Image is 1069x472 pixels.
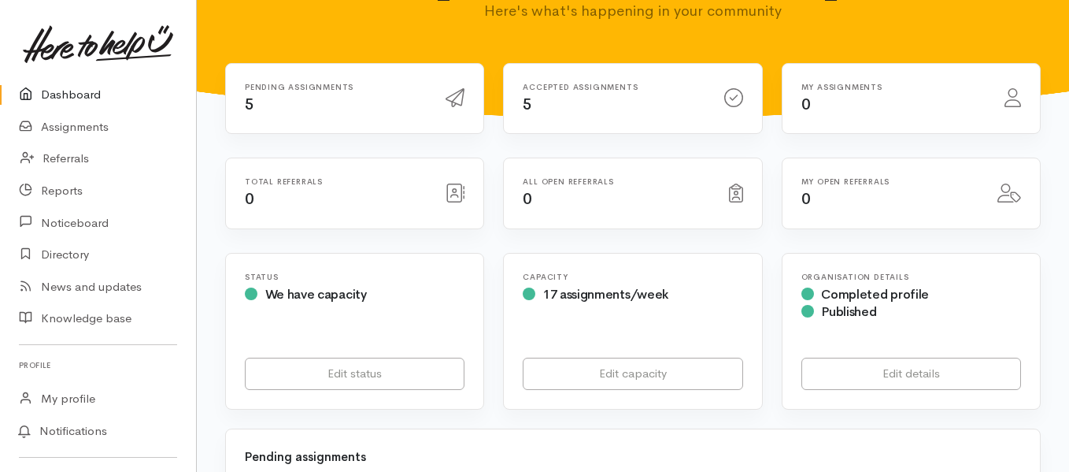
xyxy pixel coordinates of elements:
span: Published [821,303,876,320]
h6: Accepted assignments [523,83,705,91]
a: Edit capacity [523,358,742,390]
a: Edit status [245,358,464,390]
h6: All open referrals [523,177,709,186]
h6: My assignments [801,83,986,91]
span: 0 [245,189,254,209]
span: 0 [523,189,532,209]
h6: Organisation Details [801,273,1021,281]
h6: Profile [19,355,177,376]
span: 17 assignments/week [543,286,668,303]
h6: Capacity [523,273,742,281]
span: 0 [801,95,811,114]
span: 5 [523,95,532,114]
h6: Pending assignments [245,83,427,91]
h6: Status [245,273,464,281]
span: Completed profile [821,286,929,303]
span: We have capacity [265,286,367,303]
a: Edit details [801,358,1021,390]
h6: Total referrals [245,177,427,186]
b: Pending assignments [245,449,366,464]
span: 0 [801,189,811,209]
span: 5 [245,95,254,114]
h6: My open referrals [801,177,978,186]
